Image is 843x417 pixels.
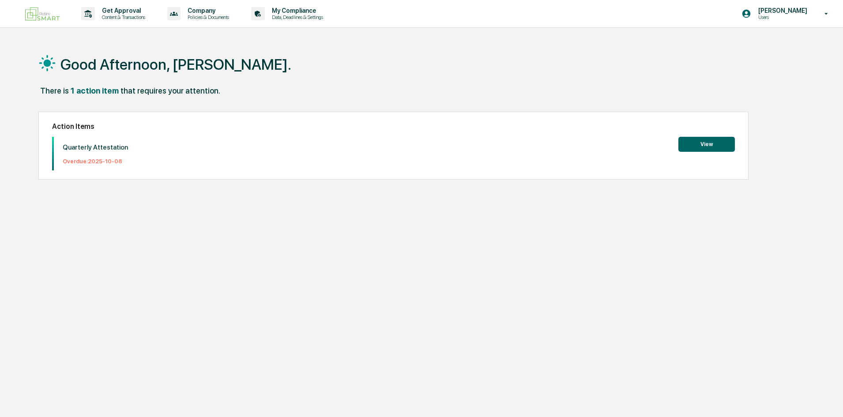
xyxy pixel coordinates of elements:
p: Overdue: 2025-10-08 [63,158,128,165]
button: View [678,137,735,152]
div: 1 action item [71,86,119,95]
p: Users [751,14,812,20]
img: logo [21,4,64,24]
p: Quarterly Attestation [63,143,128,151]
div: that requires your attention. [120,86,220,95]
h2: Action Items [52,122,735,131]
p: Data, Deadlines & Settings [265,14,327,20]
p: My Compliance [265,7,327,14]
p: [PERSON_NAME] [751,7,812,14]
p: Get Approval [95,7,150,14]
a: View [678,139,735,148]
p: Policies & Documents [181,14,233,20]
h1: Good Afternoon, [PERSON_NAME]. [60,56,291,73]
p: Content & Transactions [95,14,150,20]
p: Company [181,7,233,14]
div: There is [40,86,69,95]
